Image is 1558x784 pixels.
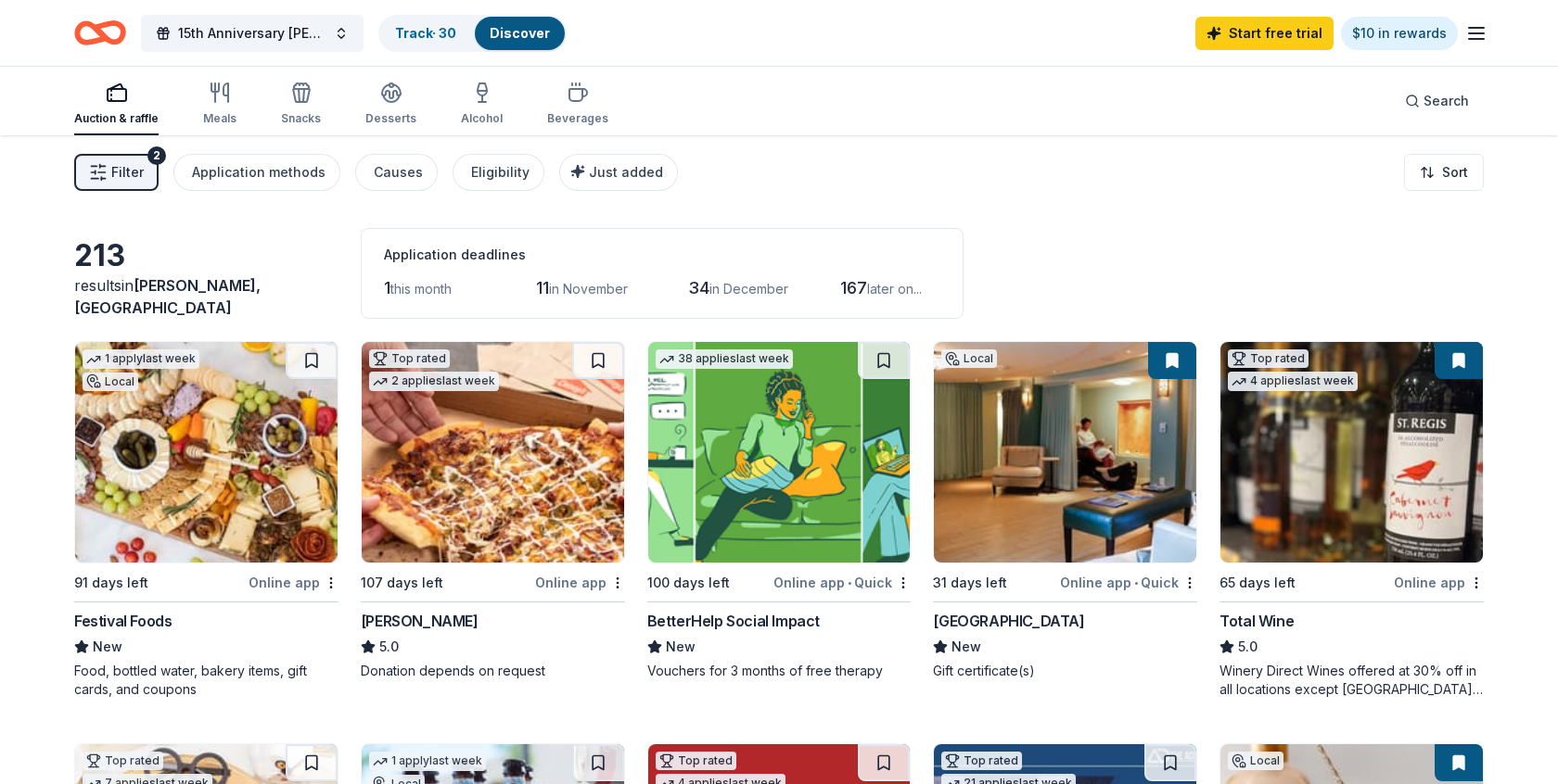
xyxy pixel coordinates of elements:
span: in November [549,281,628,297]
div: Snacks [281,111,321,126]
a: Start free trial [1195,17,1334,50]
button: Filter2 [74,154,159,191]
a: Image for BetterHelp Social Impact38 applieslast week100 days leftOnline app•QuickBetterHelp Soci... [647,341,912,680]
span: 1 [384,278,390,297]
img: Image for Total Wine [1220,342,1483,563]
button: Snacks [281,74,321,135]
span: Search [1424,90,1469,112]
div: 107 days left [361,572,443,594]
span: 5.0 [379,636,399,658]
button: Just added [559,154,678,191]
div: [GEOGRAPHIC_DATA] [933,610,1084,632]
img: Image for The Edgewater Hotel [934,342,1196,563]
span: New [93,636,122,658]
div: Local [83,373,138,391]
span: • [1134,575,1138,590]
button: Desserts [365,74,416,135]
span: New [666,636,696,658]
span: 34 [688,278,709,297]
span: [PERSON_NAME], [GEOGRAPHIC_DATA] [74,276,261,317]
span: 167 [840,278,867,297]
div: Alcohol [461,111,503,126]
div: Beverages [547,111,608,126]
div: Top rated [1228,349,1309,368]
div: [PERSON_NAME] [361,610,479,632]
span: 5.0 [1238,636,1258,658]
span: in [74,276,261,317]
div: 4 applies last week [1228,372,1358,391]
div: Causes [374,161,423,183]
a: $10 in rewards [1341,17,1458,50]
img: Image for Festival Foods [75,342,338,563]
div: Local [941,349,997,368]
div: Winery Direct Wines offered at 30% off in all locations except [GEOGRAPHIC_DATA], [GEOGRAPHIC_DAT... [1220,662,1484,699]
button: Meals [203,74,236,135]
button: Sort [1404,154,1484,191]
div: Meals [203,111,236,126]
button: Alcohol [461,74,503,135]
div: Online app Quick [1060,571,1197,594]
span: this month [390,281,452,297]
div: Top rated [941,752,1022,770]
div: results [74,274,338,319]
span: Sort [1442,161,1468,183]
div: Application deadlines [384,244,940,266]
div: Total Wine [1220,610,1294,632]
div: Top rated [83,752,163,770]
div: 213 [74,237,338,274]
span: 15th Anniversary [PERSON_NAME] & Gala [178,22,326,44]
div: Online app Quick [773,571,911,594]
button: Track· 30Discover [378,15,567,52]
a: Track· 30 [395,25,456,41]
div: 91 days left [74,572,148,594]
div: 2 applies last week [369,372,499,391]
span: New [951,636,981,658]
div: Festival Foods [74,610,172,632]
div: Vouchers for 3 months of free therapy [647,662,912,680]
div: Donation depends on request [361,662,625,680]
div: Food, bottled water, bakery items, gift cards, and coupons [74,662,338,699]
div: Online app [1394,571,1484,594]
span: • [848,575,851,590]
button: 15th Anniversary [PERSON_NAME] & Gala [141,15,364,52]
button: Eligibility [453,154,544,191]
div: 38 applies last week [656,349,793,369]
a: Image for Total WineTop rated4 applieslast week65 days leftOnline appTotal Wine5.0Winery Direct W... [1220,341,1484,699]
a: Discover [490,25,550,41]
div: 65 days left [1220,572,1296,594]
div: 1 apply last week [83,349,199,369]
div: Online app [249,571,338,594]
div: Desserts [365,111,416,126]
button: Causes [355,154,438,191]
div: Auction & raffle [74,111,159,126]
a: Image for The Edgewater HotelLocal31 days leftOnline app•Quick[GEOGRAPHIC_DATA]NewGift certificat... [933,341,1197,680]
span: Just added [589,164,663,180]
span: in December [709,281,788,297]
a: Home [74,11,126,55]
div: 100 days left [647,572,730,594]
img: Image for Casey's [362,342,624,563]
div: 31 days left [933,572,1007,594]
span: later on... [867,281,922,297]
div: BetterHelp Social Impact [647,610,820,632]
button: Auction & raffle [74,74,159,135]
button: Application methods [173,154,340,191]
div: Eligibility [471,161,530,183]
button: Beverages [547,74,608,135]
div: 1 apply last week [369,752,486,771]
div: Application methods [192,161,326,183]
div: 2 [147,146,166,165]
img: Image for BetterHelp Social Impact [648,342,911,563]
div: Online app [535,571,625,594]
div: Gift certificate(s) [933,662,1197,680]
div: Local [1228,752,1283,770]
div: Top rated [369,349,450,368]
a: Image for Casey'sTop rated2 applieslast week107 days leftOnline app[PERSON_NAME]5.0Donation depen... [361,341,625,680]
span: Filter [111,161,144,183]
a: Image for Festival Foods1 applylast weekLocal91 days leftOnline appFestival FoodsNewFood, bottled... [74,341,338,699]
div: Top rated [656,752,736,770]
span: 11 [536,278,549,297]
button: Search [1390,82,1484,120]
